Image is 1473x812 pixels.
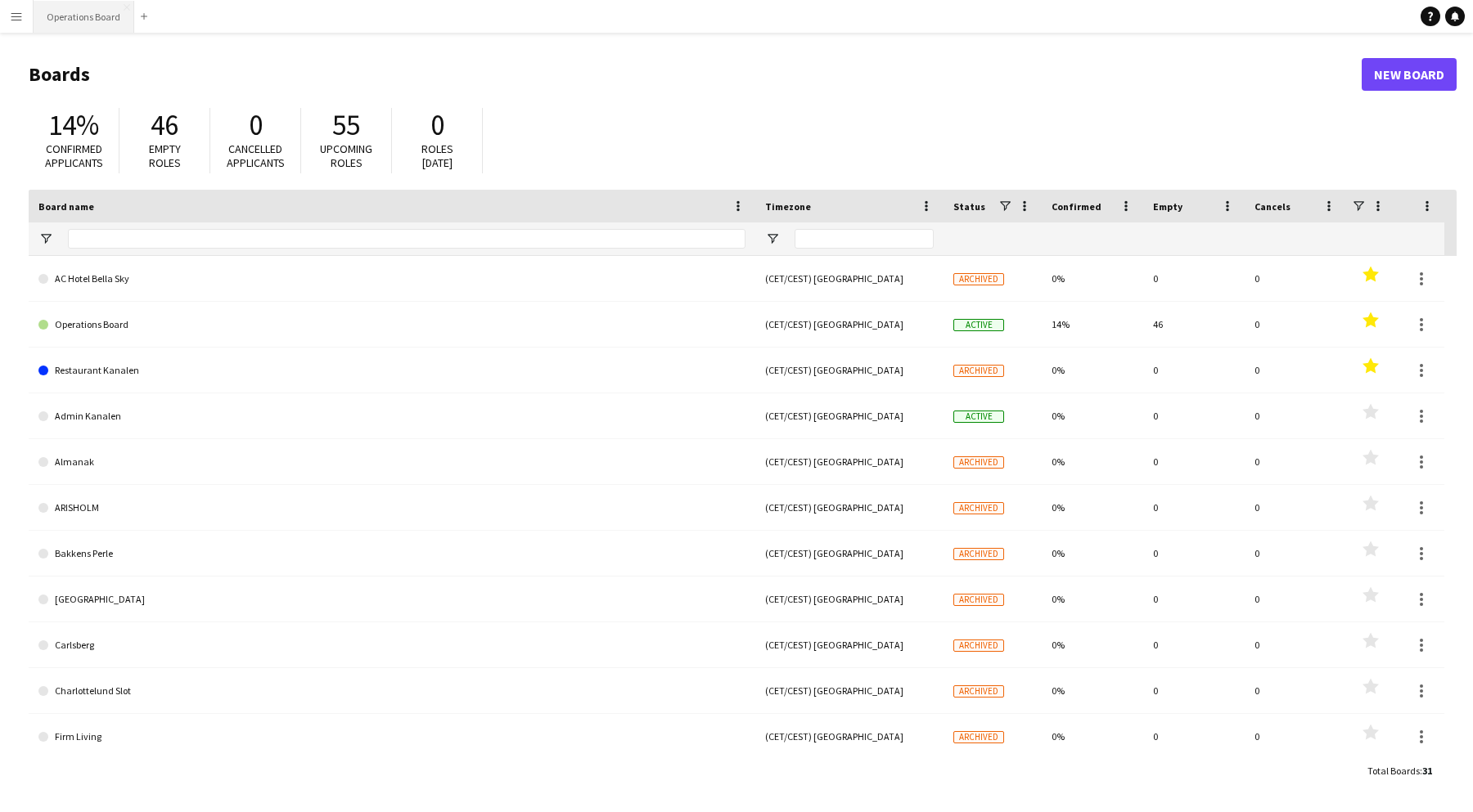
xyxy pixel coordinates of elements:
div: (CET/CEST) [GEOGRAPHIC_DATA] [755,302,944,347]
div: (CET/CEST) [GEOGRAPHIC_DATA] [755,439,944,484]
span: 46 [151,107,178,143]
span: Cancelled applicants [227,141,285,170]
div: 0 [1143,668,1245,713]
div: (CET/CEST) [GEOGRAPHIC_DATA] [755,668,944,713]
span: Confirmed applicants [45,141,103,170]
div: 0 [1143,714,1245,759]
span: Roles [DATE] [421,141,453,170]
input: Timezone Filter Input [795,229,934,249]
span: Archived [953,731,1004,743]
a: [GEOGRAPHIC_DATA] [38,576,746,622]
div: : [1367,755,1432,787]
button: Open Filter Menu [38,231,53,246]
div: 0 [1245,348,1346,393]
span: Upcoming roles [320,141,372,170]
div: 0% [1042,439,1143,484]
button: Operations Board [34,1,134,33]
a: Bakkens Perle [38,531,746,576]
span: Archived [953,502,1004,514]
div: 0 [1143,622,1245,667]
div: (CET/CEST) [GEOGRAPHIC_DATA] [755,348,944,393]
div: 0 [1245,531,1346,576]
span: Active [953,319,1004,331]
div: 0 [1245,714,1346,759]
div: 14% [1042,302,1143,347]
a: Carlsberg [38,622,746,668]
div: 0 [1245,393,1346,438]
div: 0 [1143,256,1245,301]
div: (CET/CEST) [GEOGRAPHIC_DATA] [755,256,944,301]
span: Archived [953,273,1004,285]
a: Charlottelund Slot [38,668,746,714]
a: Operations Board [38,302,746,348]
div: 0% [1042,393,1143,438]
span: Archived [953,456,1004,469]
div: 0 [1245,576,1346,621]
a: Admin Kanalen [38,393,746,439]
div: 0% [1042,576,1143,621]
div: 0% [1042,714,1143,759]
div: 0 [1245,302,1346,347]
div: 0% [1042,485,1143,530]
a: ARISHOLM [38,485,746,531]
div: 0% [1042,348,1143,393]
div: 0 [1245,622,1346,667]
span: Archived [953,365,1004,377]
div: 0% [1042,256,1143,301]
span: Active [953,410,1004,423]
span: Empty roles [149,141,181,170]
span: Empty [1153,200,1182,213]
div: 0 [1245,485,1346,530]
div: 0 [1143,393,1245,438]
div: 0 [1143,485,1245,530]
span: 55 [332,107,360,143]
span: Archived [953,685,1004,698]
span: 0 [430,107,444,143]
div: (CET/CEST) [GEOGRAPHIC_DATA] [755,576,944,621]
div: 0 [1143,576,1245,621]
span: 14% [48,107,99,143]
div: 0 [1143,348,1245,393]
div: 0 [1245,256,1346,301]
a: New Board [1362,58,1457,91]
h1: Boards [29,62,1362,87]
span: 0 [249,107,263,143]
a: AC Hotel Bella Sky [38,256,746,302]
div: 0% [1042,531,1143,576]
a: Restaurant Kanalen [38,348,746,393]
div: 0 [1143,531,1245,576]
span: Board name [38,200,94,213]
span: Cancels [1255,200,1291,213]
div: 0 [1245,439,1346,484]
div: (CET/CEST) [GEOGRAPHIC_DATA] [755,714,944,759]
input: Board name Filter Input [68,229,746,249]
span: Total Boards [1367,765,1420,777]
div: 46 [1143,302,1245,347]
span: 31 [1422,765,1432,777]
div: (CET/CEST) [GEOGRAPHIC_DATA] [755,531,944,576]
a: Almanak [38,439,746,485]
div: (CET/CEST) [GEOGRAPHIC_DATA] [755,485,944,530]
div: 0 [1245,668,1346,713]
div: (CET/CEST) [GEOGRAPHIC_DATA] [755,393,944,438]
span: Archived [953,594,1004,606]
span: Archived [953,548,1004,560]
span: Archived [953,639,1004,652]
div: (CET/CEST) [GEOGRAPHIC_DATA] [755,622,944,667]
span: Timezone [765,200,811,213]
a: Firm Living [38,714,746,760]
span: Status [953,200,985,213]
span: Confirmed [1052,200,1101,213]
div: 0% [1042,622,1143,667]
div: 0% [1042,668,1143,713]
button: Open Filter Menu [765,231,780,246]
div: 0 [1143,439,1245,484]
